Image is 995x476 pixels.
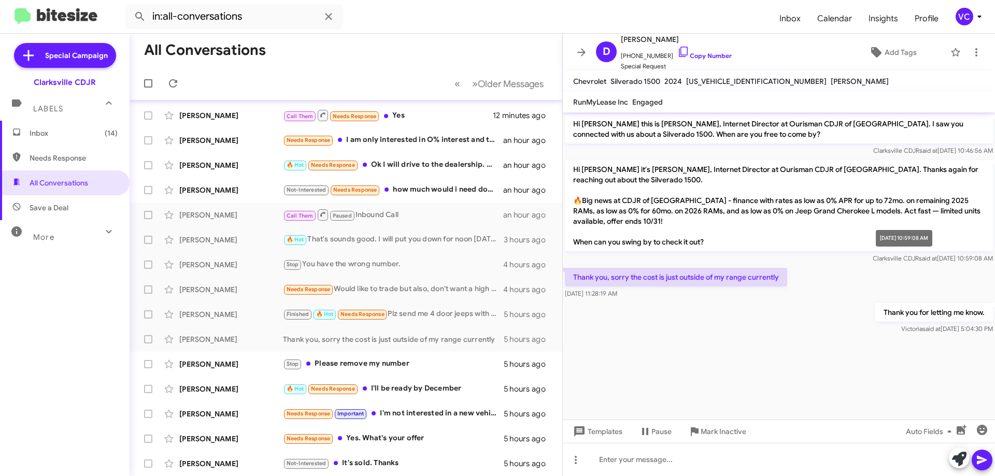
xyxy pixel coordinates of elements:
span: Chevrolet [573,77,606,86]
button: Auto Fields [898,422,964,441]
span: Special Campaign [45,50,108,61]
div: an hour ago [503,210,554,220]
span: Silverado 1500 [610,77,660,86]
span: Stop [287,360,299,367]
span: Needs Response [287,286,331,293]
span: Mark Inactive [701,422,746,441]
div: [PERSON_NAME] [179,259,283,270]
p: Thank you, sorry the cost is just outside of my range currently [565,268,787,286]
span: 🔥 Hot [287,162,304,168]
div: [PERSON_NAME] [179,359,283,369]
div: 5 hours ago [504,334,554,344]
span: Needs Response [333,186,377,193]
span: said at [922,325,941,333]
span: Important [337,410,364,417]
span: [US_VEHICLE_IDENTIFICATION_NUMBER] [686,77,827,86]
span: 🔥 Hot [316,311,334,318]
span: [DATE] 11:28:19 AM [565,290,617,297]
a: Inbox [771,4,809,34]
span: Older Messages [478,78,544,90]
span: Inbox [30,128,118,138]
div: an hour ago [503,135,554,146]
div: [PERSON_NAME] [179,409,283,419]
span: 🔥 Hot [287,236,304,243]
div: [PERSON_NAME] [179,284,283,295]
div: [PERSON_NAME] [179,309,283,320]
span: All Conversations [30,178,88,188]
span: Needs Response [30,153,118,163]
button: VC [947,8,984,25]
span: [PERSON_NAME] [831,77,889,86]
div: You have the wrong number. [283,258,503,270]
p: Hi [PERSON_NAME] this is [PERSON_NAME], Internet Director at Ourisman CDJR of [GEOGRAPHIC_DATA]. ... [565,114,993,143]
a: Profile [906,4,947,34]
span: [PHONE_NUMBER] [621,46,732,61]
div: [PERSON_NAME] [179,160,283,170]
div: 5 hours ago [504,409,554,419]
div: 4 hours ago [503,284,554,295]
div: how much would i need down without a co buyer [283,184,503,196]
div: 3 hours ago [504,235,554,245]
div: [PERSON_NAME] [179,210,283,220]
input: Search [125,4,343,29]
span: [PERSON_NAME] [621,33,732,46]
div: VC [956,8,973,25]
div: That's sounds good. I will put you down for noon [DATE]. You should ask for [PERSON_NAME] what yo... [283,234,504,246]
div: 5 hours ago [504,384,554,394]
span: Special Request [621,61,732,71]
a: Insights [860,4,906,34]
button: Mark Inactive [680,422,755,441]
span: Call Them [287,212,314,219]
span: » [472,77,478,90]
div: [PERSON_NAME] [179,110,283,121]
button: Next [466,73,550,94]
nav: Page navigation example [449,73,550,94]
div: I am only interested in O% interest and the summit model in the 2 tone white and black with the t... [283,134,503,146]
span: Stop [287,261,299,268]
span: Finished [287,311,309,318]
div: 12 minutes ago [493,110,554,121]
div: I'm not interested in a new vehicle, I appreciate it tho [283,408,504,420]
div: 5 hours ago [504,359,554,369]
div: [PERSON_NAME] [179,135,283,146]
span: 2024 [664,77,682,86]
span: Templates [571,422,622,441]
span: Not-Interested [287,186,326,193]
button: Pause [631,422,680,441]
button: Templates [563,422,631,441]
h1: All Conversations [144,42,266,59]
span: More [33,233,54,242]
div: 5 hours ago [504,309,554,320]
div: Clarksville CDJR [34,77,96,88]
div: It's sold. Thanks [283,457,504,469]
span: Needs Response [287,435,331,442]
span: Engaged [632,97,663,107]
span: Needs Response [287,137,331,143]
span: Victoria [DATE] 5:04:30 PM [901,325,993,333]
div: [PERSON_NAME] [179,458,283,469]
span: 🔥 Hot [287,385,304,392]
div: [PERSON_NAME] [179,185,283,195]
span: said at [919,147,937,154]
a: Copy Number [677,52,732,60]
div: [PERSON_NAME] [179,334,283,344]
div: Inbound Call [283,208,503,221]
div: an hour ago [503,185,554,195]
div: 4 hours ago [503,259,554,270]
div: [PERSON_NAME] [179,434,283,444]
span: Needs Response [287,410,331,417]
div: Would like to trade but also, don't want a high payment and don't know if I can with this situation [283,283,503,295]
button: Add Tags [839,43,945,62]
p: Thank you for letting me know. [875,303,993,322]
a: Calendar [809,4,860,34]
div: 5 hours ago [504,458,554,469]
span: (14) [105,128,118,138]
div: Ok I will drive to the dealership. What is your timing [DATE] and weekend? [283,159,503,171]
p: Hi [PERSON_NAME] it's [PERSON_NAME], Internet Director at Ourisman CDJR of [GEOGRAPHIC_DATA]. Tha... [565,160,993,251]
span: Needs Response [340,311,385,318]
div: Thank you, sorry the cost is just outside of my range currently [283,334,504,344]
div: [DATE] 10:59:08 AM [876,230,932,247]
